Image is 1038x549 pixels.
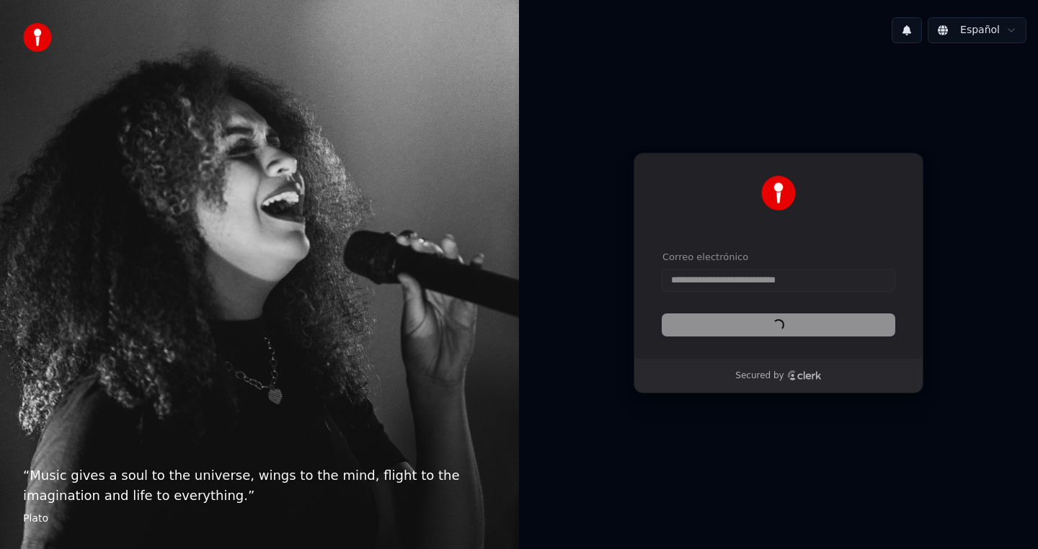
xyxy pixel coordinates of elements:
a: Clerk logo [787,370,822,380]
img: youka [23,23,52,52]
p: Secured by [735,370,784,382]
footer: Plato [23,512,496,526]
img: Youka [761,176,796,210]
p: “ Music gives a soul to the universe, wings to the mind, flight to the imagination and life to ev... [23,465,496,506]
